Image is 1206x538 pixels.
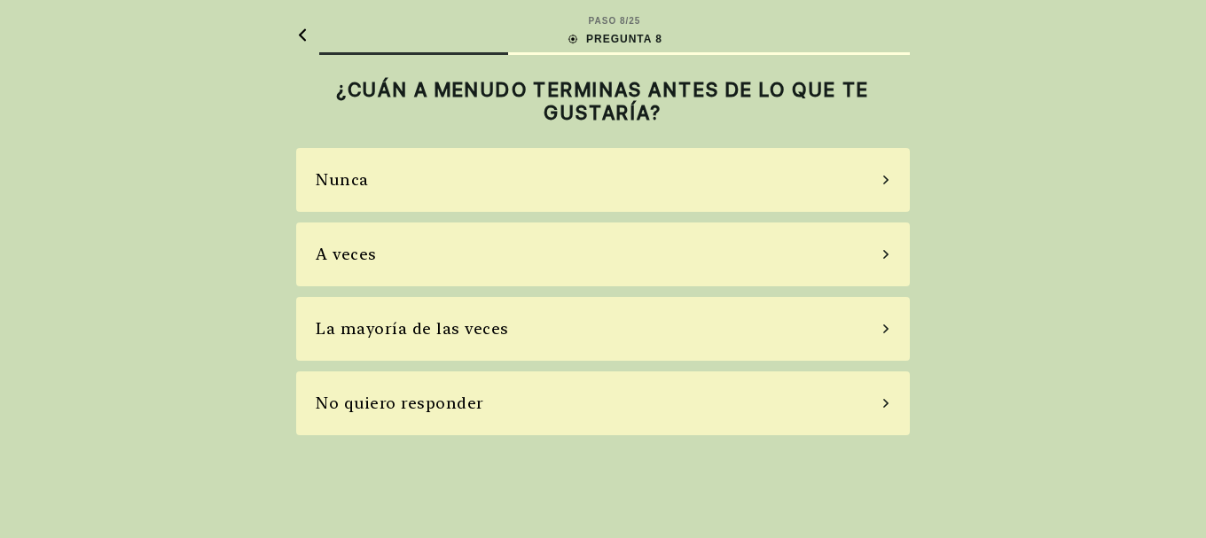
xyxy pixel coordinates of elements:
h2: ¿CUÁN A MENUDO TERMINAS ANTES DE LO QUE TE GUSTARÍA? [296,78,910,125]
div: No quiero responder [316,391,484,415]
div: PREGUNTA 8 [567,31,662,47]
div: A veces [316,242,377,266]
div: La mayoría de las veces [316,316,509,340]
div: Nunca [316,168,369,191]
div: PASO 8 / 25 [589,14,641,27]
